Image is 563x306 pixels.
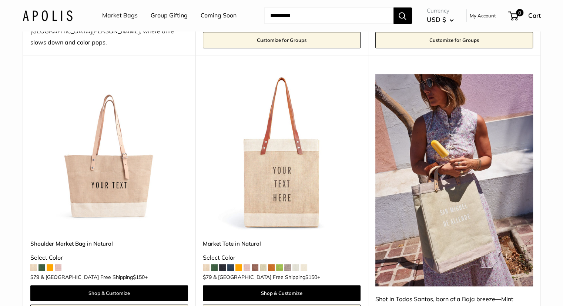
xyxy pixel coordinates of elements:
[203,274,212,280] span: $79
[203,74,361,232] a: description_Make it yours with custom printed text.description_The Original Market bag in its 4 n...
[30,239,188,248] a: Shoulder Market Bag in Natural
[213,275,320,280] span: & [GEOGRAPHIC_DATA] Free Shipping +
[427,6,454,16] span: Currency
[201,10,237,21] a: Coming Soon
[375,32,533,48] a: Customize for Groups
[102,10,138,21] a: Market Bags
[203,285,361,301] a: Shop & Customize
[133,274,145,280] span: $150
[427,16,446,23] span: USD $
[305,274,317,280] span: $150
[427,14,454,26] button: USD $
[30,285,188,301] a: Shop & Customize
[151,10,188,21] a: Group Gifting
[203,252,361,263] div: Select Color
[30,74,188,232] a: Shoulder Market Bag in NaturalShoulder Market Bag in Natural
[375,74,533,286] img: Shot in Todos Santos, born of a Baja breeze—Mint Sorbet is our freshest shade yet. Just add sunsh...
[516,9,523,16] span: 0
[41,275,148,280] span: & [GEOGRAPHIC_DATA] Free Shipping +
[30,274,39,280] span: $79
[203,32,361,48] a: Customize for Groups
[509,10,541,21] a: 0 Cart
[23,10,73,21] img: Apolis
[30,74,188,232] img: Shoulder Market Bag in Natural
[470,11,496,20] a: My Account
[30,252,188,263] div: Select Color
[393,7,412,24] button: Search
[264,7,393,24] input: Search...
[203,74,361,232] img: description_Make it yours with custom printed text.
[30,15,188,48] div: Our summer collection was captured in [GEOGRAPHIC_DATA][PERSON_NAME], where time slows down and c...
[203,239,361,248] a: Market Tote in Natural
[528,11,541,19] span: Cart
